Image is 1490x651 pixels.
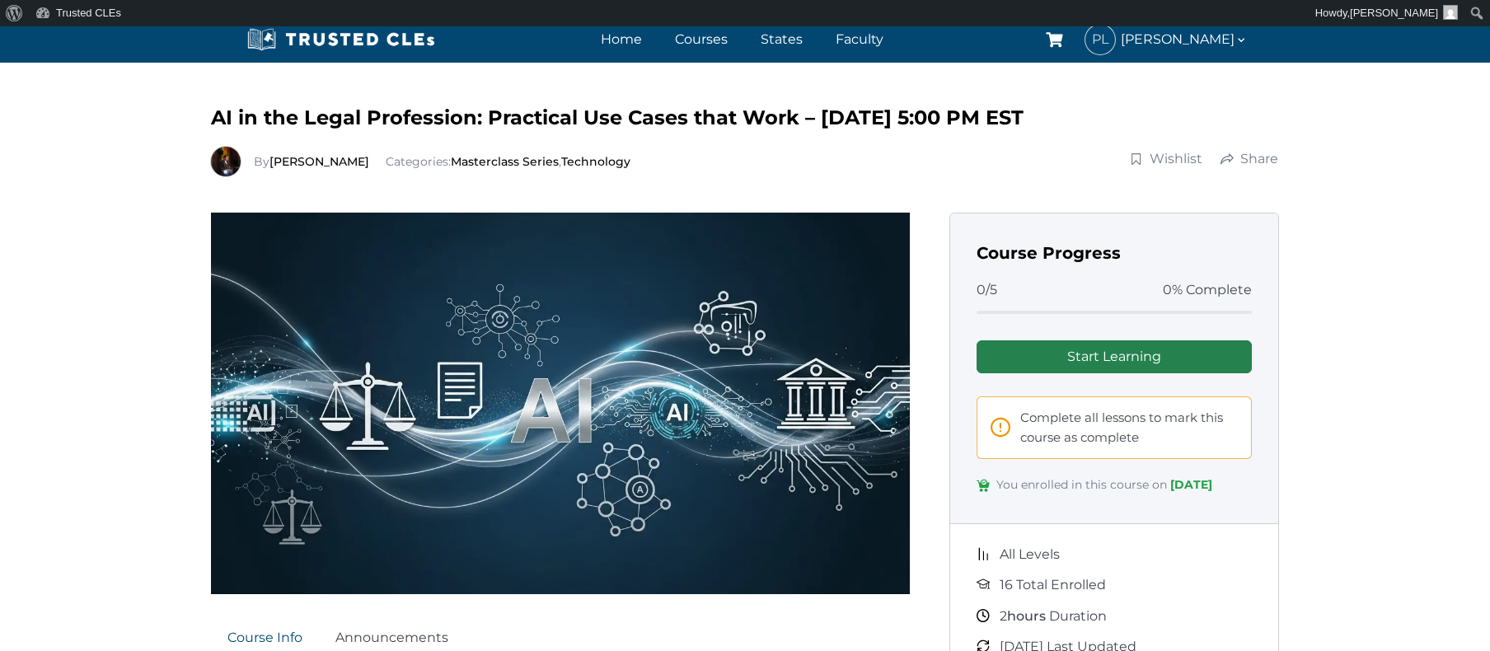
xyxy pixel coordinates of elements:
span: PL [1085,25,1115,54]
span: hours [1007,608,1046,624]
span: By [254,154,372,169]
span: You enrolled in this course on [996,475,1212,497]
h3: Course Progress [977,240,1252,266]
a: Home [597,27,646,51]
a: Start Learning [977,340,1252,373]
a: [PERSON_NAME] [269,154,369,169]
a: States [757,27,807,51]
a: Wishlist [1129,149,1203,169]
a: Technology [561,154,630,169]
span: [PERSON_NAME] [1350,7,1438,19]
img: Richard Estevez [211,147,241,176]
a: Masterclass Series [451,154,559,169]
span: [PERSON_NAME] [1121,28,1248,50]
a: Courses [671,27,732,51]
img: Trusted CLEs [242,27,439,52]
span: AI in the Legal Profession: Practical Use Cases that Work – [DATE] 5:00 PM EST [211,105,1024,129]
span: 16 Total Enrolled [1000,574,1106,596]
span: Complete all lessons to mark this course as complete [1020,408,1238,447]
span: Duration [1000,606,1107,627]
div: Categories: , [254,152,630,171]
span: 2 [1000,608,1007,624]
span: 0/5 [977,279,997,301]
a: Share [1220,149,1279,169]
span: 0% Complete [1163,279,1252,301]
span: All Levels [1000,544,1060,565]
img: AI-in-the-Legal-Profession.webp [211,213,910,594]
a: Faculty [832,27,888,51]
span: [DATE] [1170,477,1212,492]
